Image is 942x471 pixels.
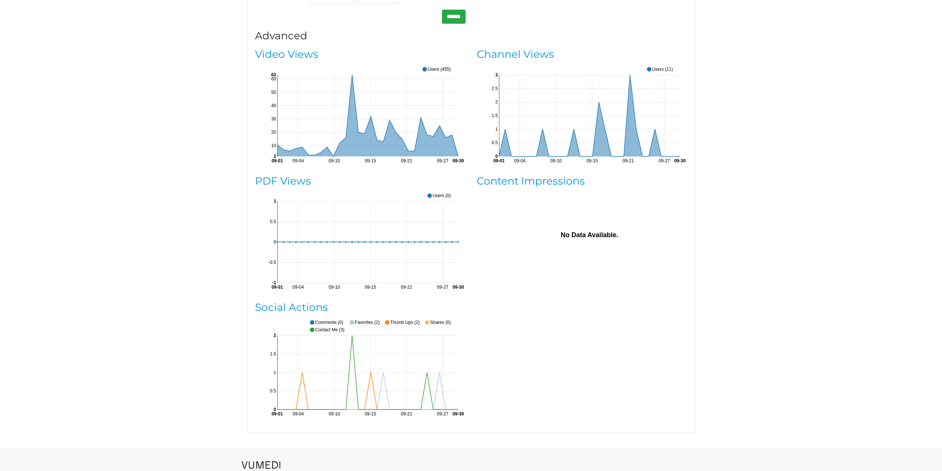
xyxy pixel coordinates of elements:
text: Users (0) [432,193,450,198]
a: Content Impressions [477,175,585,187]
a: PDF Views [255,175,311,187]
a: Social Actions [255,301,328,314]
h3: Advanced [255,30,687,42]
text: Users (11) [652,66,673,72]
a: Video Views [255,48,318,60]
text: Favorites (2) [355,320,379,325]
text: Thumb Ups (2) [390,320,419,325]
text: Comments (0) [315,320,343,325]
text: Users (455) [428,66,451,72]
text: No Data Available. [560,232,618,239]
text: Contact Me (3) [315,327,344,332]
text: Shares (0) [430,320,450,325]
img: VuMedi Logo [242,461,281,469]
a: Channel Views [477,48,554,60]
